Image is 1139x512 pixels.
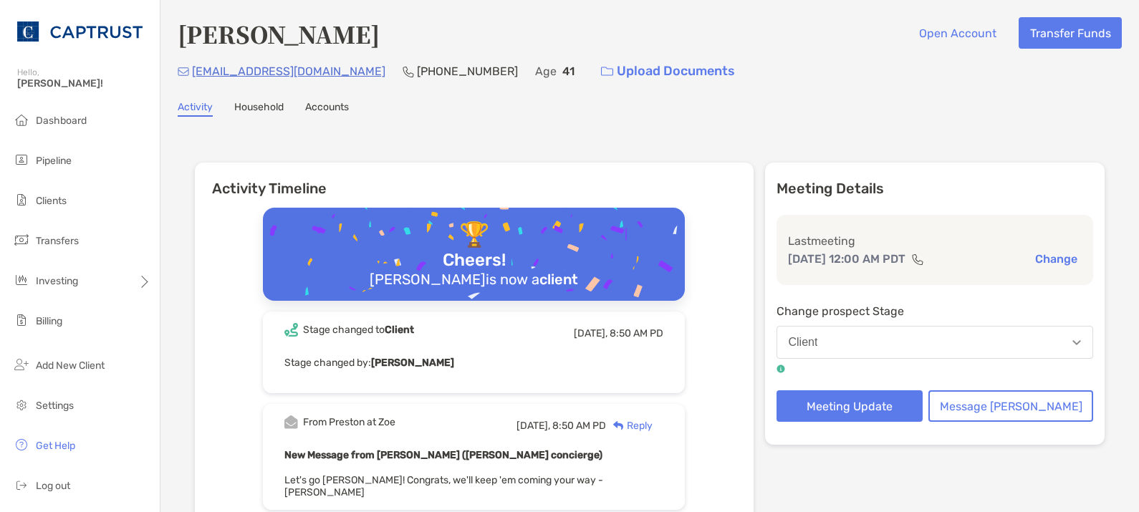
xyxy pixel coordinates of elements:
[36,235,79,247] span: Transfers
[13,356,30,373] img: add_new_client icon
[284,415,298,429] img: Event icon
[36,275,78,287] span: Investing
[574,327,607,339] span: [DATE],
[36,315,62,327] span: Billing
[36,115,87,127] span: Dashboard
[13,271,30,289] img: investing icon
[908,17,1007,49] button: Open Account
[371,357,454,369] b: [PERSON_NAME]
[437,250,511,271] div: Cheers!
[36,195,67,207] span: Clients
[1019,17,1122,49] button: Transfer Funds
[284,474,603,498] span: Let's go [PERSON_NAME]! Congrats, we'll keep 'em coming your way -[PERSON_NAME]
[453,221,495,250] div: 🏆
[178,17,380,50] h4: [PERSON_NAME]
[364,271,584,288] div: [PERSON_NAME] is now a
[36,359,105,372] span: Add New Client
[1072,340,1081,345] img: Open dropdown arrow
[303,416,395,428] div: From Preston at Zoe
[284,323,298,337] img: Event icon
[928,390,1093,422] button: Message [PERSON_NAME]
[13,151,30,168] img: pipeline icon
[1031,251,1082,266] button: Change
[195,163,754,197] h6: Activity Timeline
[777,326,1094,359] button: Client
[36,155,72,167] span: Pipeline
[13,191,30,208] img: clients icon
[777,302,1094,320] p: Change prospect Stage
[613,421,624,430] img: Reply icon
[911,253,924,265] img: communication type
[36,400,74,412] span: Settings
[535,62,557,80] p: Age
[788,250,905,268] p: [DATE] 12:00 AM PDT
[192,62,385,80] p: [EMAIL_ADDRESS][DOMAIN_NAME]
[610,327,663,339] span: 8:50 AM PD
[403,66,414,77] img: Phone Icon
[539,271,578,288] b: client
[36,440,75,452] span: Get Help
[178,101,213,117] a: Activity
[552,420,606,432] span: 8:50 AM PD
[601,67,613,77] img: button icon
[284,354,663,372] p: Stage changed by:
[234,101,284,117] a: Household
[303,324,414,336] div: Stage changed to
[13,311,30,329] img: billing icon
[36,480,70,492] span: Log out
[777,180,1094,198] p: Meeting Details
[417,62,518,80] p: [PHONE_NUMBER]
[777,390,923,422] button: Meeting Update
[592,56,744,87] a: Upload Documents
[178,67,189,76] img: Email Icon
[13,476,30,493] img: logout icon
[385,324,414,336] b: Client
[13,111,30,128] img: dashboard icon
[562,62,575,80] p: 41
[13,436,30,453] img: get-help icon
[516,420,550,432] span: [DATE],
[789,336,818,349] div: Client
[606,418,653,433] div: Reply
[788,232,1082,250] p: Last meeting
[305,101,349,117] a: Accounts
[17,6,143,57] img: CAPTRUST Logo
[13,231,30,248] img: transfers icon
[777,364,785,373] img: tooltip
[284,449,602,461] b: New Message from [PERSON_NAME] ([PERSON_NAME] concierge)
[17,77,151,90] span: [PERSON_NAME]!
[263,208,685,332] img: Confetti
[13,396,30,413] img: settings icon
